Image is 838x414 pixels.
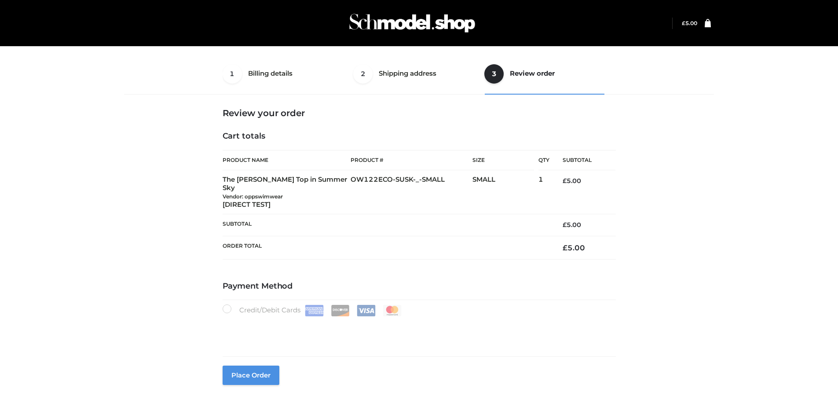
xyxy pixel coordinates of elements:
th: Subtotal [549,150,615,170]
h4: Payment Method [223,282,616,291]
span: £ [682,20,685,26]
h4: Cart totals [223,132,616,141]
th: Qty [538,150,549,170]
th: Product # [351,150,472,170]
th: Subtotal [223,214,550,236]
img: Visa [357,305,376,316]
td: OW122ECO-SUSK-_-SMALL [351,170,472,214]
a: £5.00 [682,20,697,26]
bdi: 5.00 [563,221,581,229]
bdi: 5.00 [682,20,697,26]
button: Place order [223,366,279,385]
span: £ [563,177,567,185]
td: The [PERSON_NAME] Top in Summer Sky [DIRECT TEST] [223,170,351,214]
img: Schmodel Admin 964 [346,6,478,40]
img: Mastercard [383,305,402,316]
bdi: 5.00 [563,243,585,252]
th: Product Name [223,150,351,170]
iframe: Secure payment input frame [221,315,614,347]
label: Credit/Debit Cards [223,304,403,316]
bdi: 5.00 [563,177,581,185]
td: SMALL [472,170,538,214]
h3: Review your order [223,108,616,118]
img: Amex [305,305,324,316]
th: Size [472,150,534,170]
img: Discover [331,305,350,316]
span: £ [563,243,567,252]
small: Vendor: oppswimwear [223,193,283,200]
th: Order Total [223,236,550,259]
span: £ [563,221,567,229]
td: 1 [538,170,549,214]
